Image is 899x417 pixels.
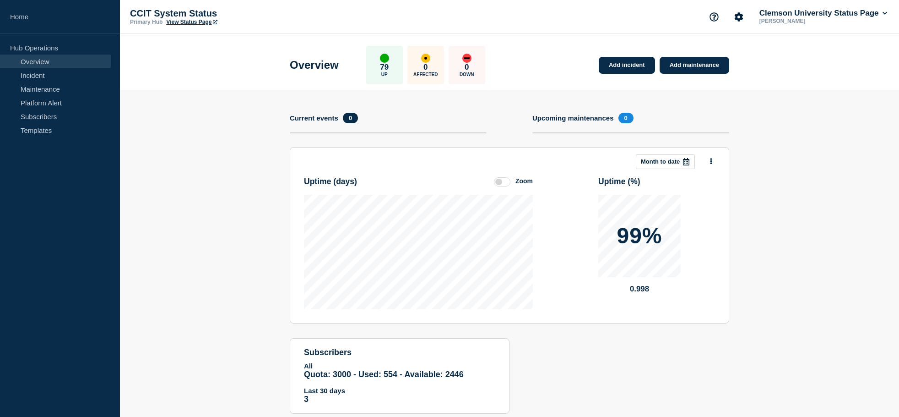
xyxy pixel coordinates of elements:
p: CCIT System Status [130,8,313,19]
p: Primary Hub [130,19,162,25]
h3: Uptime ( days ) [304,177,357,187]
div: affected [421,54,430,63]
p: All [304,362,495,370]
p: Up [381,72,388,77]
div: up [380,54,389,63]
a: Add incident [599,57,655,74]
span: 0 [618,113,634,123]
h4: subscribers [304,348,495,357]
p: Affected [413,72,438,77]
button: Clemson University Status Page [758,9,889,18]
button: Account settings [729,7,748,27]
h3: Uptime ( % ) [598,177,640,187]
h1: Overview [290,59,339,71]
button: Support [704,7,724,27]
h4: Current events [290,114,338,122]
p: 3 [304,395,495,404]
span: Quota: 3000 - Used: 554 - Available: 2446 [304,370,464,379]
h4: Upcoming maintenances [532,114,614,122]
p: 99% [617,225,662,247]
p: 0.998 [598,285,681,294]
span: 0 [343,113,358,123]
p: Month to date [641,158,680,165]
p: Down [460,72,474,77]
div: Zoom [515,177,533,185]
p: 79 [380,63,389,72]
button: Month to date [636,154,695,169]
p: 0 [465,63,469,72]
p: 0 [423,63,428,72]
a: View Status Page [166,19,217,25]
p: [PERSON_NAME] [758,18,853,24]
p: Last 30 days [304,387,495,395]
div: down [462,54,471,63]
a: Add maintenance [660,57,729,74]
